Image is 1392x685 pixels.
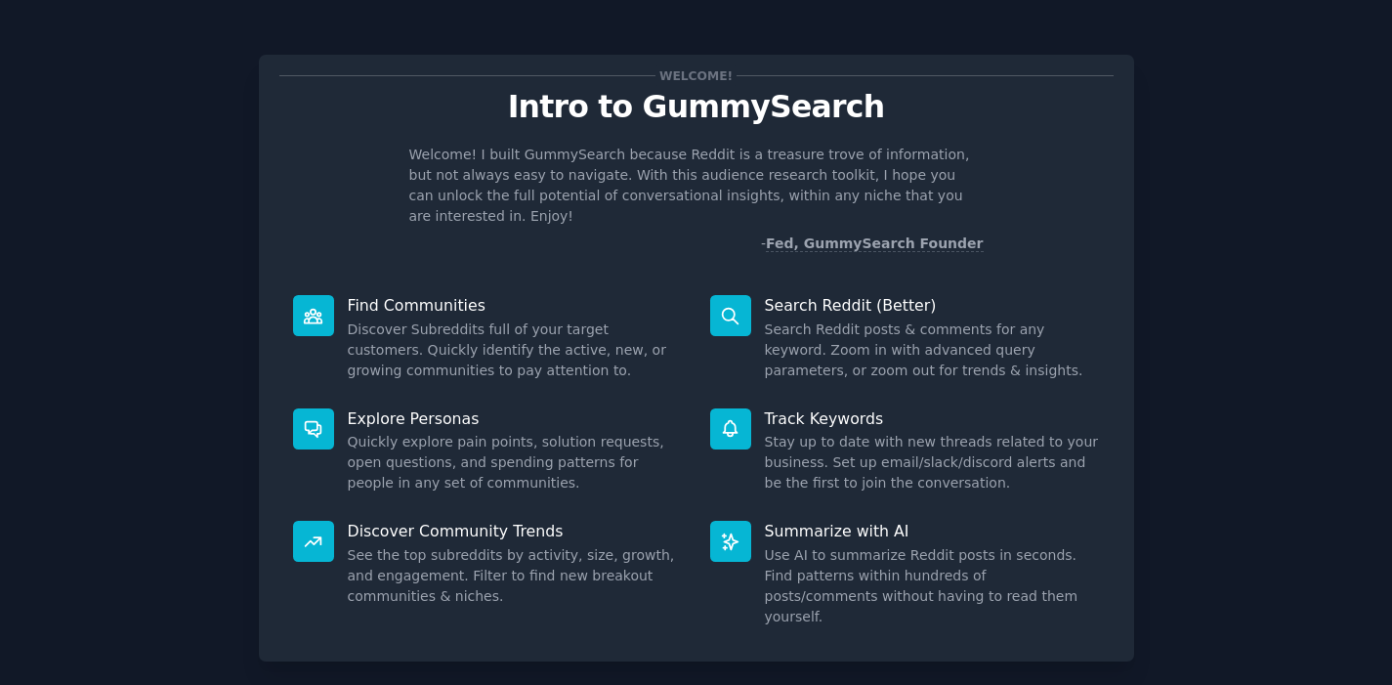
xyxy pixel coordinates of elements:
[348,408,683,429] p: Explore Personas
[766,235,984,252] a: Fed, GummySearch Founder
[348,320,683,381] dd: Discover Subreddits full of your target customers. Quickly identify the active, new, or growing c...
[765,295,1100,316] p: Search Reddit (Better)
[348,295,683,316] p: Find Communities
[279,90,1114,124] p: Intro to GummySearch
[765,320,1100,381] dd: Search Reddit posts & comments for any keyword. Zoom in with advanced query parameters, or zoom o...
[348,545,683,607] dd: See the top subreddits by activity, size, growth, and engagement. Filter to find new breakout com...
[655,65,736,86] span: Welcome!
[761,234,984,254] div: -
[348,432,683,493] dd: Quickly explore pain points, solution requests, open questions, and spending patterns for people ...
[409,145,984,227] p: Welcome! I built GummySearch because Reddit is a treasure trove of information, but not always ea...
[348,521,683,541] p: Discover Community Trends
[765,545,1100,627] dd: Use AI to summarize Reddit posts in seconds. Find patterns within hundreds of posts/comments with...
[765,521,1100,541] p: Summarize with AI
[765,408,1100,429] p: Track Keywords
[765,432,1100,493] dd: Stay up to date with new threads related to your business. Set up email/slack/discord alerts and ...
